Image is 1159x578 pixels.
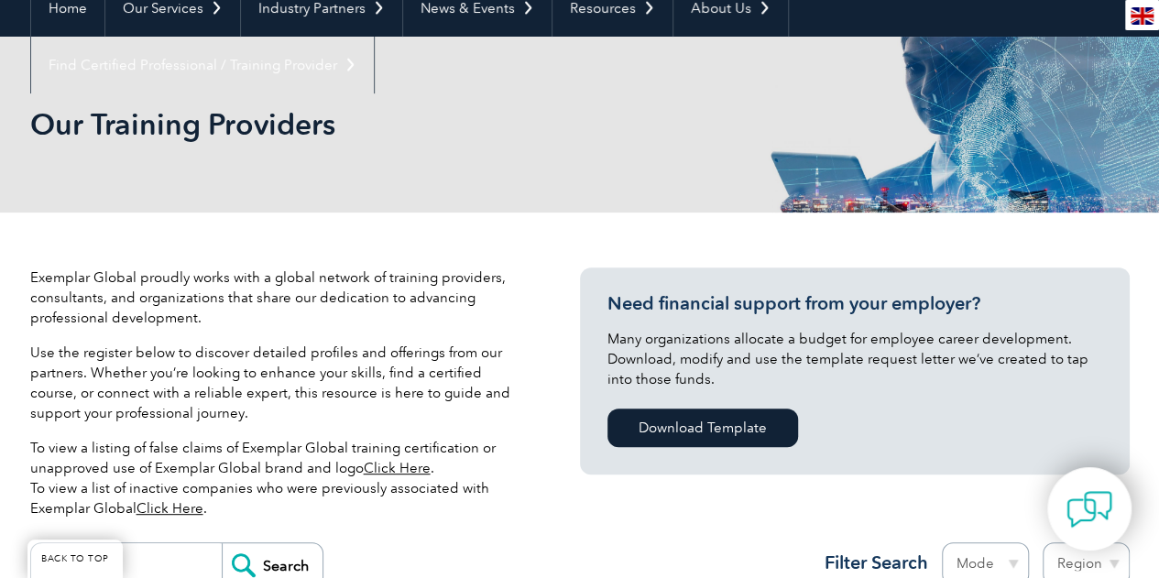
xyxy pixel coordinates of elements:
p: Use the register below to discover detailed profiles and offerings from our partners. Whether you... [30,343,525,423]
a: Find Certified Professional / Training Provider [31,37,374,93]
p: To view a listing of false claims of Exemplar Global training certification or unapproved use of ... [30,438,525,518]
h2: Our Training Providers [30,110,800,139]
a: Click Here [137,500,203,517]
p: Many organizations allocate a budget for employee career development. Download, modify and use th... [607,329,1102,389]
img: en [1131,7,1154,25]
img: contact-chat.png [1066,486,1112,532]
a: BACK TO TOP [27,540,123,578]
h3: Filter Search [814,551,928,574]
a: Download Template [607,409,798,447]
p: Exemplar Global proudly works with a global network of training providers, consultants, and organ... [30,267,525,328]
h3: Need financial support from your employer? [607,292,1102,315]
a: Click Here [364,460,431,476]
